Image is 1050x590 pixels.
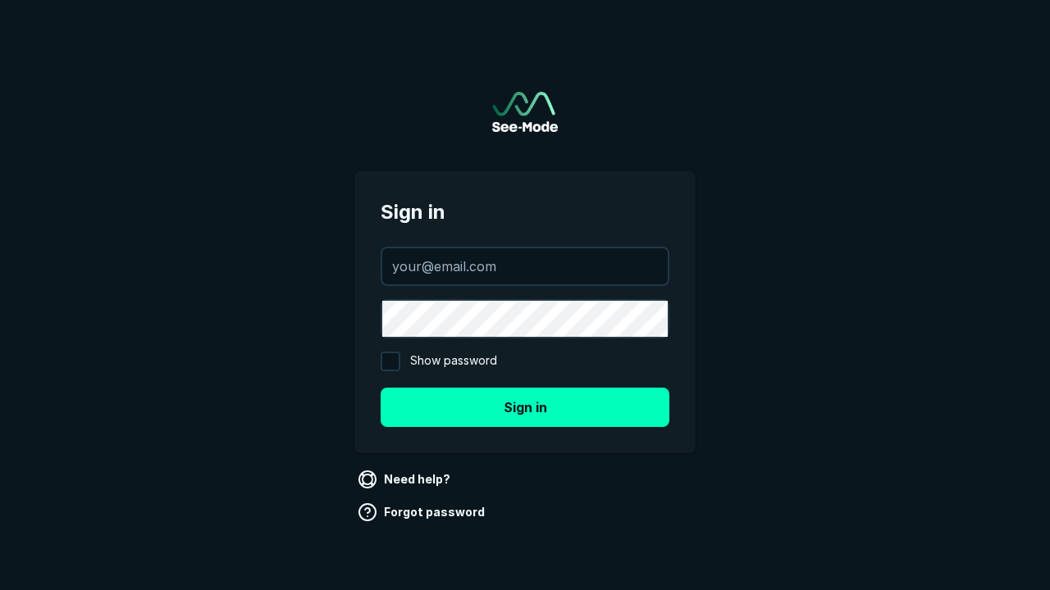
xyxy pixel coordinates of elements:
[492,92,558,132] img: See-Mode Logo
[382,248,668,284] input: your@email.com
[492,92,558,132] a: Go to sign in
[381,197,669,227] span: Sign in
[410,352,497,371] span: Show password
[381,388,669,427] button: Sign in
[354,499,491,525] a: Forgot password
[354,466,457,492] a: Need help?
